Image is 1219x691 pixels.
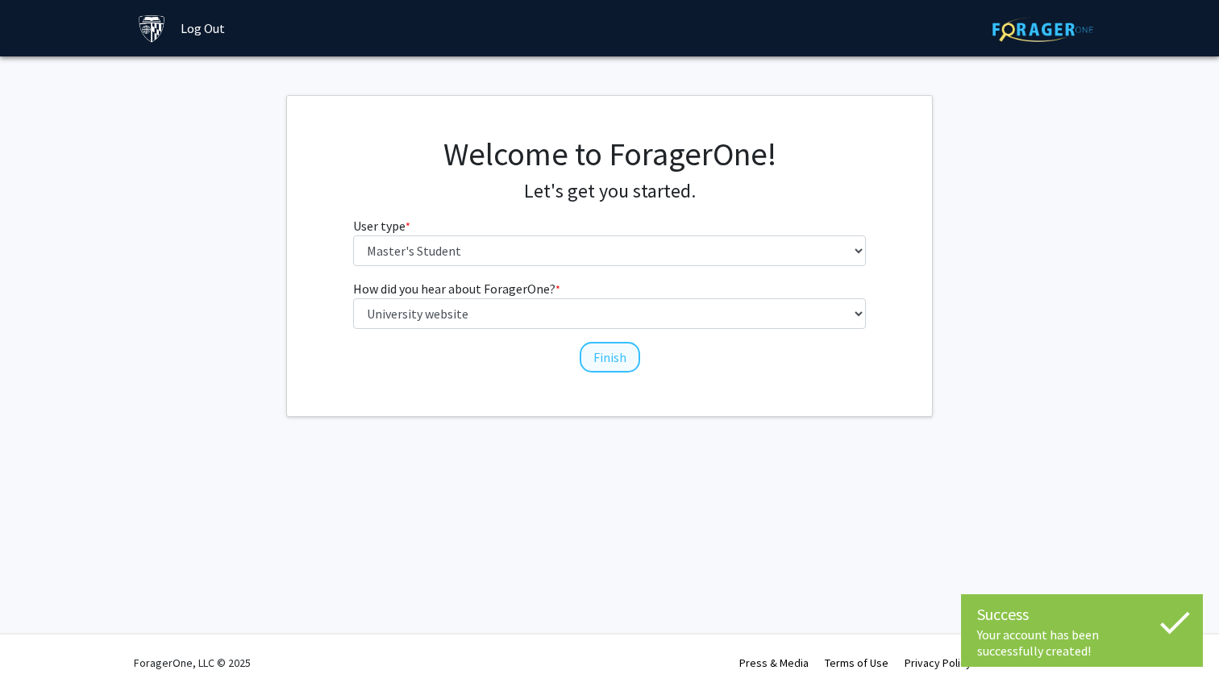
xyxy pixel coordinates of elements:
[739,656,809,670] a: Press & Media
[353,135,867,173] h1: Welcome to ForagerOne!
[580,342,640,373] button: Finish
[134,635,251,691] div: ForagerOne, LLC © 2025
[138,15,166,43] img: Johns Hopkins University Logo
[825,656,888,670] a: Terms of Use
[12,618,69,679] iframe: Chat
[977,602,1187,626] div: Success
[353,279,560,298] label: How did you hear about ForagerOne?
[992,17,1093,42] img: ForagerOne Logo
[353,180,867,203] h4: Let's get you started.
[353,216,410,235] label: User type
[905,656,971,670] a: Privacy Policy
[977,626,1187,659] div: Your account has been successfully created!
